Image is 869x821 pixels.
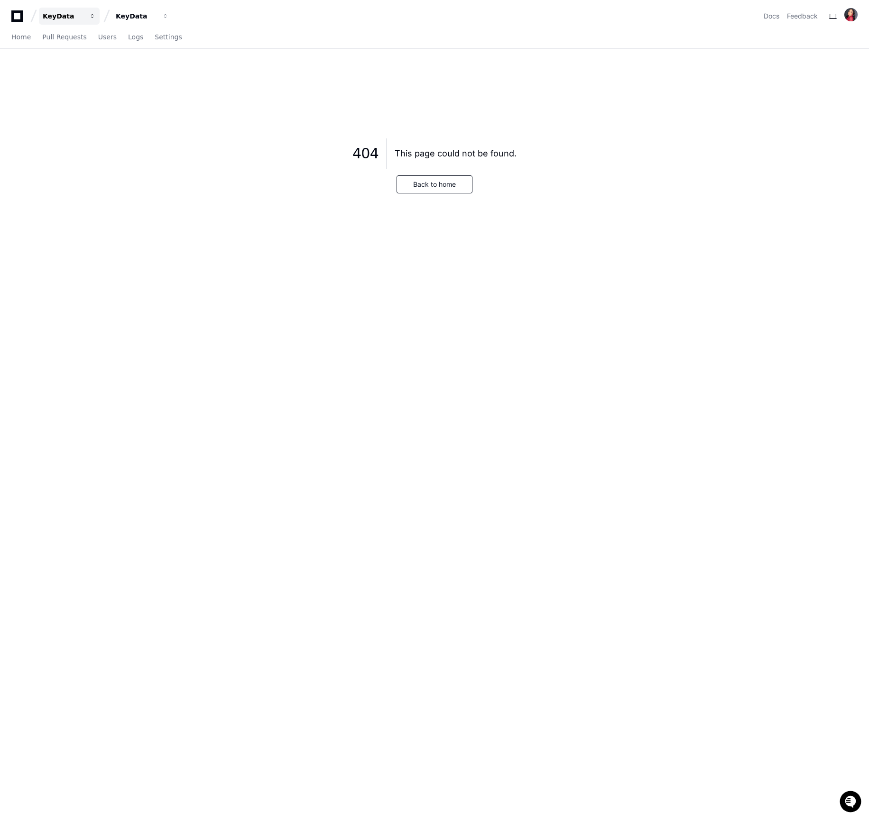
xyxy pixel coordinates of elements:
img: 1736555170064-99ba0984-63c1-480f-8ee9-699278ef63ed [19,128,27,135]
a: Powered byPylon [67,148,115,155]
div: KeyData [116,11,157,21]
img: 7525507653686_35a1cc9e00a5807c6d71_72.png [20,71,37,88]
span: Pull Requests [42,34,86,40]
span: • [79,127,82,135]
span: [PERSON_NAME] [29,127,77,135]
div: Past conversations [9,103,61,111]
button: Back to home [397,175,472,193]
iframe: Open customer support [839,790,864,815]
img: Animesh Koratana [9,118,25,133]
a: Logs [128,27,143,48]
a: Home [11,27,31,48]
span: Logs [128,34,143,40]
img: PlayerZero [9,9,28,28]
div: KeyData [43,11,83,21]
span: 404 [352,145,379,162]
div: Welcome [9,38,173,53]
span: Settings [155,34,182,40]
div: We're available if you need us! [43,80,130,88]
button: See all [147,101,173,113]
span: Pylon [94,148,115,155]
button: Start new chat [161,73,173,85]
div: Start new chat [43,71,156,80]
span: Users [98,34,117,40]
img: 1736555170064-99ba0984-63c1-480f-8ee9-699278ef63ed [9,71,27,88]
span: [DATE] [84,127,103,135]
span: Home [11,34,31,40]
a: Docs [764,11,779,21]
a: Pull Requests [42,27,86,48]
button: KeyData [112,8,173,25]
button: Feedback [787,11,818,21]
a: Settings [155,27,182,48]
div: This page could not be found. [395,147,517,160]
a: Users [98,27,117,48]
button: KeyData [39,8,100,25]
img: ACg8ocKet0vPXz9lSp14dS7hRSiZmuAbnmVWoHGQcAV4XUDWxXJWrq2G=s96-c [844,8,858,21]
